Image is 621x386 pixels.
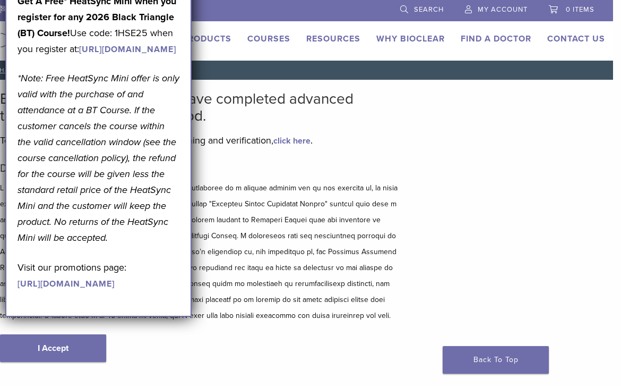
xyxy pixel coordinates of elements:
[18,279,115,289] a: [URL][DOMAIN_NAME]
[461,33,531,44] a: Find A Doctor
[18,259,179,291] p: Visit our promotions page:
[478,5,528,14] span: My Account
[443,346,549,374] a: Back To Top
[182,33,231,44] a: Products
[376,33,445,44] a: Why Bioclear
[306,33,360,44] a: Resources
[547,33,605,44] a: Contact Us
[79,44,176,55] a: [URL][DOMAIN_NAME]
[566,5,594,14] span: 0 items
[273,136,310,146] a: click here
[18,72,179,244] em: *Note: Free HeatSync Mini offer is only valid with the purchase of and attendance at a BT Course....
[247,33,290,44] a: Courses
[414,5,444,14] span: Search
